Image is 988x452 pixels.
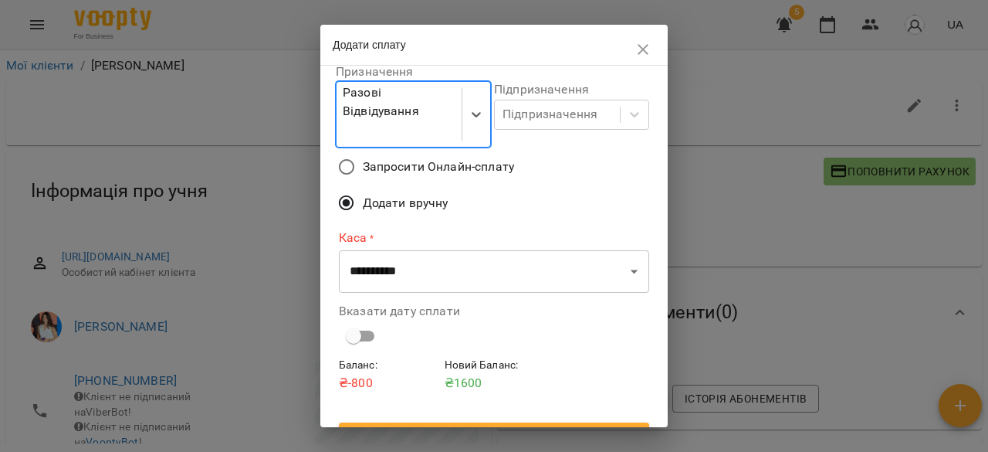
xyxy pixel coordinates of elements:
[363,194,448,212] span: Додати вручну
[333,39,406,51] span: Додати сплату
[339,229,649,246] label: Каса
[445,357,544,374] h6: Новий Баланс :
[339,423,649,450] button: Підтвердити
[363,158,514,176] span: Запросити Онлайн-сплату
[339,357,438,374] h6: Баланс :
[339,374,438,393] p: ₴ -800
[343,83,455,120] div: Разові Відвідування
[339,305,649,318] label: Вказати дату сплати
[336,66,491,78] label: Призначення
[502,105,597,124] div: Підпризначення
[494,83,649,96] label: Підпризначення
[445,374,544,393] p: ₴ 1600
